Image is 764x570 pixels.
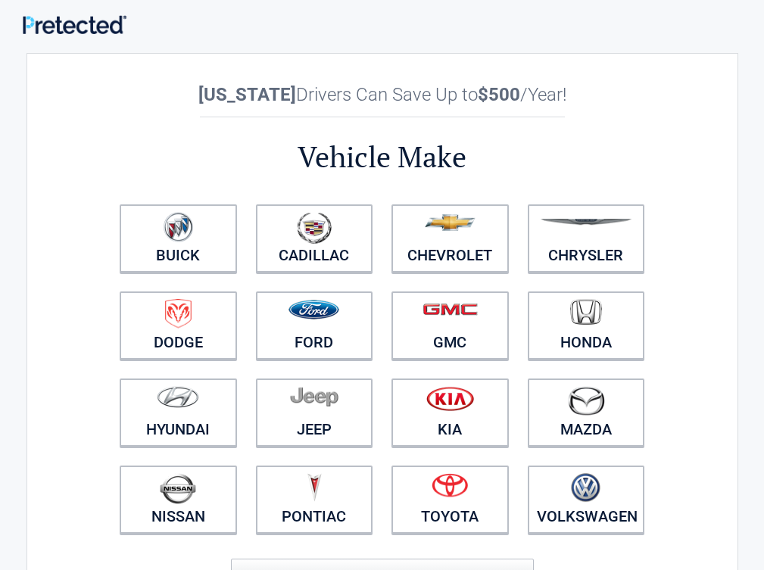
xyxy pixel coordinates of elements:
[432,473,468,497] img: toyota
[570,299,602,325] img: honda
[478,84,520,105] b: $500
[23,15,126,34] img: Main Logo
[120,466,237,534] a: Nissan
[111,84,654,105] h2: Drivers Can Save Up to /Year
[256,204,373,273] a: Cadillac
[165,299,192,329] img: dodge
[391,378,509,447] a: Kia
[528,204,645,273] a: Chrysler
[425,214,476,231] img: chevrolet
[288,300,339,319] img: ford
[164,212,193,242] img: buick
[528,466,645,534] a: Volkswagen
[120,204,237,273] a: Buick
[120,291,237,360] a: Dodge
[567,386,605,416] img: mazda
[157,386,199,408] img: hyundai
[391,291,509,360] a: GMC
[391,466,509,534] a: Toyota
[540,219,632,226] img: chrysler
[571,473,600,503] img: volkswagen
[256,291,373,360] a: Ford
[528,378,645,447] a: Mazda
[198,84,296,105] b: [US_STATE]
[120,378,237,447] a: Hyundai
[391,204,509,273] a: Chevrolet
[111,138,654,176] h2: Vehicle Make
[256,466,373,534] a: Pontiac
[160,473,196,504] img: nissan
[297,212,332,244] img: cadillac
[290,386,338,407] img: jeep
[307,473,322,502] img: pontiac
[426,386,474,411] img: kia
[528,291,645,360] a: Honda
[256,378,373,447] a: Jeep
[423,303,478,316] img: gmc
